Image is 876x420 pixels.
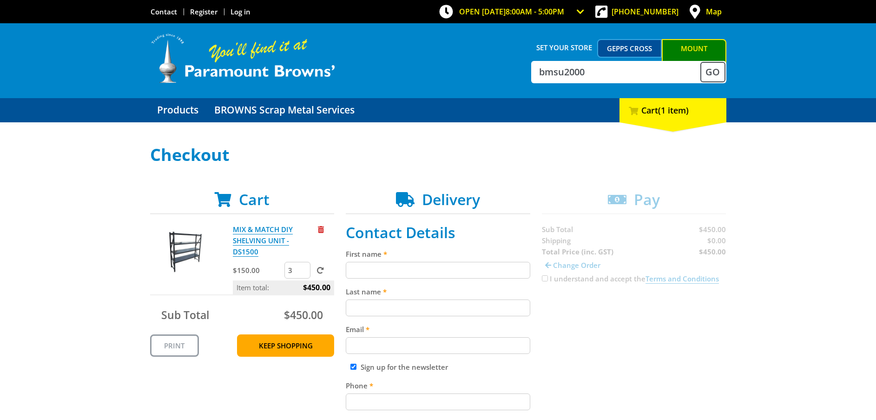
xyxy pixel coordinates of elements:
a: MIX & MATCH DIY SHELVING UNIT - DS1500 [233,225,293,257]
span: Delivery [422,189,480,209]
label: Last name [346,286,530,297]
div: Cart [619,98,726,122]
label: Sign up for the newsletter [361,362,448,372]
a: Keep Shopping [237,334,334,357]
input: Search [532,62,700,82]
a: Gepps Cross [597,39,662,58]
input: Please enter your last name. [346,300,530,316]
a: Mount [PERSON_NAME] [662,39,726,74]
input: Please enter your telephone number. [346,393,530,410]
label: Phone [346,380,530,391]
label: First name [346,248,530,260]
p: Item total: [233,280,334,294]
a: Remove from cart [318,225,324,234]
span: $450.00 [303,280,330,294]
span: $450.00 [284,307,323,322]
a: Go to the BROWNS Scrap Metal Services page [207,98,362,122]
a: Print [150,334,199,357]
a: Go to the registration page [190,7,217,16]
span: OPEN [DATE] [459,7,564,17]
h2: Contact Details [346,224,530,241]
input: Please enter your email address. [346,337,530,354]
span: Sub Total [161,307,209,322]
label: Email [346,324,530,335]
button: Go [700,62,725,82]
a: Go to the Products page [150,98,205,122]
a: Go to the Contact page [151,7,177,16]
span: Set your store [531,39,598,56]
img: Paramount Browns' [150,33,336,84]
span: Cart [239,189,270,209]
p: $150.00 [233,265,283,276]
img: MIX & MATCH DIY SHELVING UNIT - DS1500 [159,224,215,280]
a: Log in [231,7,250,16]
span: (1 item) [658,105,689,116]
span: 8:00am - 5:00pm [506,7,564,17]
h1: Checkout [150,146,726,164]
input: Please enter your first name. [346,262,530,279]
